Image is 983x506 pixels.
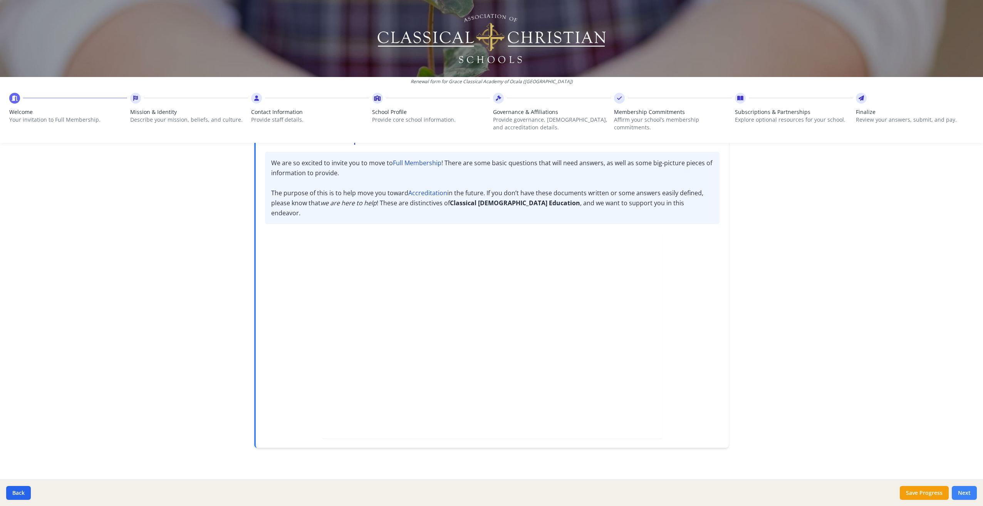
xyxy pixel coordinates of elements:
[130,108,248,116] span: Mission & Identity
[251,116,369,124] p: Provide staff details.
[614,108,732,116] span: Membership Commitments
[450,199,580,207] strong: Classical [DEMOGRAPHIC_DATA] Education
[408,189,447,197] strong: Accreditation
[9,116,127,124] p: Your invitation to Full Membership.
[856,108,974,116] span: Finalize
[735,116,853,124] p: Explore optional resources for your school.
[376,12,607,65] img: Logo
[251,108,369,116] span: Contact Information
[130,116,248,124] p: Describe your mission, beliefs, and culture.
[735,108,853,116] span: Subscriptions & Partnerships
[6,486,31,500] button: Back
[493,116,611,131] p: Provide governance, [DEMOGRAPHIC_DATA], and accreditation details.
[372,116,490,124] p: Provide core school information.
[265,152,720,224] p: We are so excited to invite you to move to ! There are some basic questions that will need answer...
[372,108,490,116] span: School Profile
[393,159,441,167] strong: Full Membership
[856,116,974,124] p: Review your answers, submit, and pay.
[614,116,732,131] p: Affirm your school’s membership commitments.
[320,199,377,207] em: we are here to help
[9,108,127,116] span: Welcome
[493,108,611,116] span: Governance & Affiliations
[322,233,663,439] iframe: Olivia Membership
[900,486,949,500] button: Save Progress
[952,486,977,500] button: Next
